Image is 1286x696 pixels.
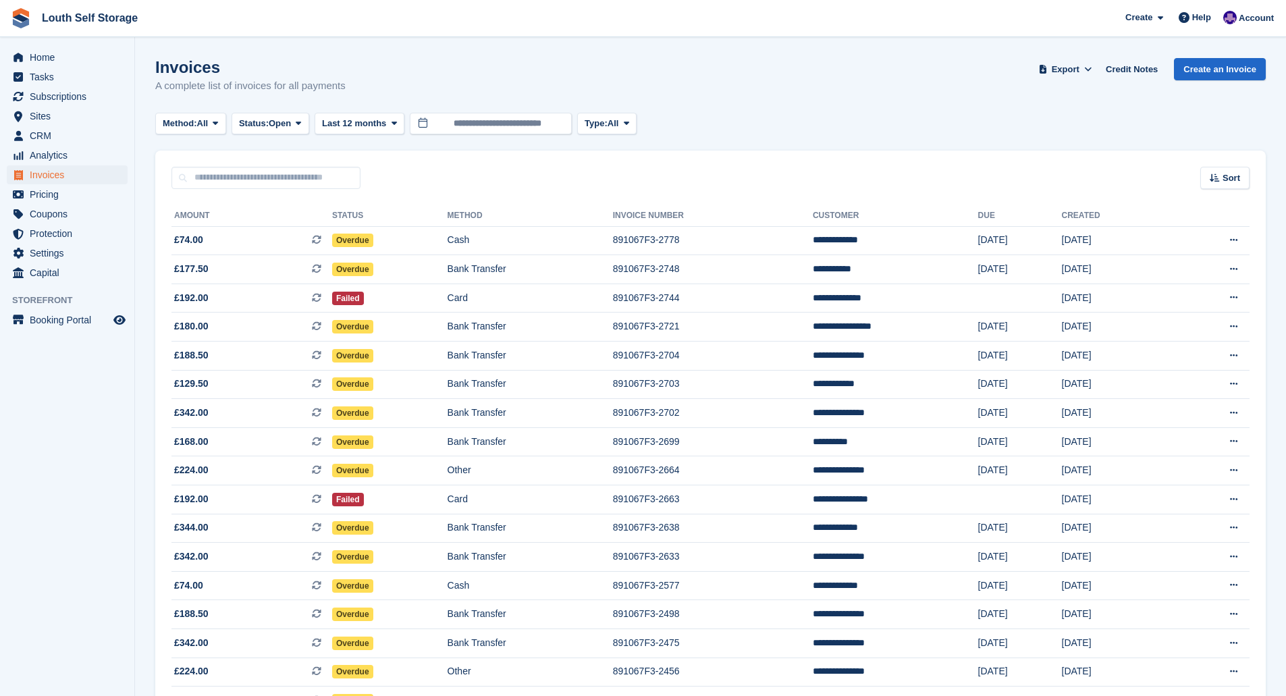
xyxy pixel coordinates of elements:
[1192,11,1211,24] span: Help
[174,463,209,477] span: £224.00
[1062,629,1171,658] td: [DATE]
[174,262,209,276] span: £177.50
[978,255,1062,284] td: [DATE]
[1062,543,1171,572] td: [DATE]
[1052,63,1079,76] span: Export
[7,205,128,223] a: menu
[608,117,619,130] span: All
[978,543,1062,572] td: [DATE]
[171,205,332,227] th: Amount
[448,205,613,227] th: Method
[332,665,373,678] span: Overdue
[978,571,1062,600] td: [DATE]
[448,370,613,399] td: Bank Transfer
[174,233,203,247] span: £74.00
[613,370,813,399] td: 891067F3-2703
[448,571,613,600] td: Cash
[1223,171,1240,185] span: Sort
[448,255,613,284] td: Bank Transfer
[448,485,613,514] td: Card
[7,126,128,145] a: menu
[174,636,209,650] span: £342.00
[1062,600,1171,629] td: [DATE]
[232,113,309,135] button: Status: Open
[332,637,373,650] span: Overdue
[613,629,813,658] td: 891067F3-2475
[448,543,613,572] td: Bank Transfer
[448,427,613,456] td: Bank Transfer
[1062,255,1171,284] td: [DATE]
[7,263,128,282] a: menu
[978,629,1062,658] td: [DATE]
[174,579,203,593] span: £74.00
[174,664,209,678] span: £224.00
[155,58,346,76] h1: Invoices
[7,146,128,165] a: menu
[1062,205,1171,227] th: Created
[332,406,373,420] span: Overdue
[1062,456,1171,485] td: [DATE]
[978,226,1062,255] td: [DATE]
[1062,485,1171,514] td: [DATE]
[613,284,813,313] td: 891067F3-2744
[978,205,1062,227] th: Due
[613,543,813,572] td: 891067F3-2633
[1223,11,1237,24] img: Matthew Frith
[1062,571,1171,600] td: [DATE]
[174,406,209,420] span: £342.00
[1062,342,1171,371] td: [DATE]
[174,377,209,391] span: £129.50
[174,319,209,333] span: £180.00
[7,224,128,243] a: menu
[332,292,364,305] span: Failed
[7,165,128,184] a: menu
[1174,58,1266,80] a: Create an Invoice
[613,456,813,485] td: 891067F3-2664
[1125,11,1152,24] span: Create
[174,520,209,535] span: £344.00
[332,234,373,247] span: Overdue
[174,435,209,449] span: £168.00
[613,255,813,284] td: 891067F3-2748
[978,600,1062,629] td: [DATE]
[332,320,373,333] span: Overdue
[1062,658,1171,687] td: [DATE]
[155,78,346,94] p: A complete list of invoices for all payments
[30,244,111,263] span: Settings
[269,117,291,130] span: Open
[448,514,613,543] td: Bank Transfer
[332,493,364,506] span: Failed
[332,435,373,449] span: Overdue
[613,571,813,600] td: 891067F3-2577
[30,165,111,184] span: Invoices
[448,284,613,313] td: Card
[1036,58,1095,80] button: Export
[978,399,1062,428] td: [DATE]
[613,427,813,456] td: 891067F3-2699
[613,658,813,687] td: 891067F3-2456
[585,117,608,130] span: Type:
[174,607,209,621] span: £188.50
[30,205,111,223] span: Coupons
[613,514,813,543] td: 891067F3-2638
[7,107,128,126] a: menu
[448,313,613,342] td: Bank Transfer
[1239,11,1274,25] span: Account
[978,427,1062,456] td: [DATE]
[30,87,111,106] span: Subscriptions
[978,370,1062,399] td: [DATE]
[30,68,111,86] span: Tasks
[613,226,813,255] td: 891067F3-2778
[613,313,813,342] td: 891067F3-2721
[7,68,128,86] a: menu
[1062,226,1171,255] td: [DATE]
[448,658,613,687] td: Other
[30,48,111,67] span: Home
[197,117,209,130] span: All
[30,107,111,126] span: Sites
[174,492,209,506] span: £192.00
[577,113,637,135] button: Type: All
[332,579,373,593] span: Overdue
[1100,58,1163,80] a: Credit Notes
[448,456,613,485] td: Other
